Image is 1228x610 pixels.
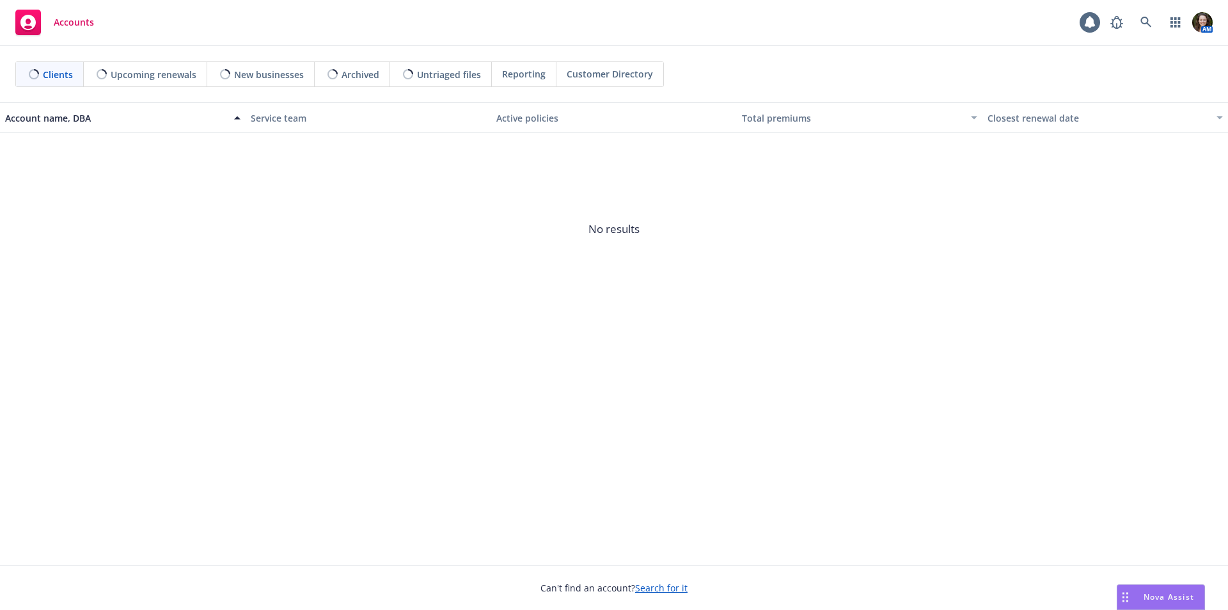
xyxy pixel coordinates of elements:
div: Total premiums [742,111,963,125]
span: Nova Assist [1144,591,1194,602]
span: Untriaged files [417,68,481,81]
a: Switch app [1163,10,1188,35]
button: Service team [246,102,491,133]
span: Clients [43,68,73,81]
div: Closest renewal date [988,111,1209,125]
button: Closest renewal date [982,102,1228,133]
span: Customer Directory [567,67,653,81]
div: Account name, DBA [5,111,226,125]
span: Upcoming renewals [111,68,196,81]
button: Active policies [491,102,737,133]
span: Reporting [502,67,546,81]
button: Nova Assist [1117,584,1205,610]
div: Drag to move [1117,585,1133,609]
a: Report a Bug [1104,10,1130,35]
div: Active policies [496,111,732,125]
a: Search [1133,10,1159,35]
span: Can't find an account? [540,581,688,595]
div: Service team [251,111,486,125]
img: photo [1192,12,1213,33]
a: Search for it [635,582,688,594]
span: Accounts [54,17,94,28]
button: Total premiums [737,102,982,133]
a: Accounts [10,4,99,40]
span: Archived [342,68,379,81]
span: New businesses [234,68,304,81]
